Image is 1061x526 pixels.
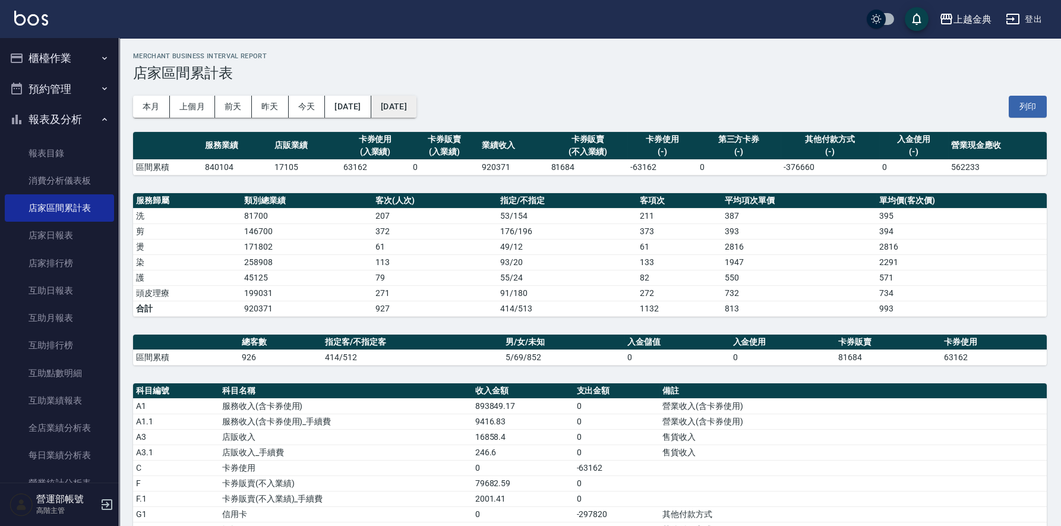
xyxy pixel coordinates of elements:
th: 男/女/未知 [503,335,624,350]
td: 店販收入 [219,429,472,445]
td: 洗 [133,208,241,223]
td: 燙 [133,239,241,254]
td: 63162 [340,159,409,175]
th: 卡券使用 [941,335,1047,350]
td: 卡券販賣(不入業績) [219,475,472,491]
td: 211 [637,208,722,223]
th: 支出金額 [574,383,660,399]
a: 互助業績報表 [5,387,114,414]
td: 0 [574,414,660,429]
td: A1 [133,398,219,414]
td: 0 [472,506,574,522]
td: 927 [372,301,497,316]
a: 店家排行榜 [5,250,114,277]
button: 列印 [1009,96,1047,118]
td: 護 [133,270,241,285]
td: 染 [133,254,241,270]
a: 互助月報表 [5,304,114,332]
th: 入金使用 [730,335,836,350]
td: -297820 [574,506,660,522]
td: 卡券販賣(不入業績)_手續費 [219,491,472,506]
td: 信用卡 [219,506,472,522]
td: 91 / 180 [497,285,637,301]
td: A1.1 [133,414,219,429]
div: (-) [784,146,876,158]
div: 卡券使用 [630,133,693,146]
button: 本月 [133,96,170,118]
td: 區間累積 [133,349,239,365]
th: 科目編號 [133,383,219,399]
td: F.1 [133,491,219,506]
button: 櫃檯作業 [5,43,114,74]
button: 預約管理 [5,74,114,105]
td: 店販收入_手續費 [219,445,472,460]
td: 45125 [241,270,372,285]
td: 562233 [948,159,1047,175]
td: 926 [239,349,322,365]
td: G1 [133,506,219,522]
th: 卡券販賣 [835,335,941,350]
th: 營業現金應收 [948,132,1047,160]
th: 收入金額 [472,383,574,399]
th: 服務業績 [202,132,271,160]
td: 571 [876,270,1047,285]
th: 入金儲值 [624,335,730,350]
td: 區間累積 [133,159,202,175]
td: 9416.83 [472,414,574,429]
th: 科目名稱 [219,383,472,399]
button: 登出 [1001,8,1047,30]
button: 昨天 [252,96,289,118]
td: 813 [722,301,876,316]
td: 272 [637,285,722,301]
td: 732 [722,285,876,301]
a: 互助日報表 [5,277,114,304]
td: 393 [722,223,876,239]
a: 全店業績分析表 [5,414,114,442]
td: 2001.41 [472,491,574,506]
td: 16858.4 [472,429,574,445]
td: 0 [574,398,660,414]
td: 258908 [241,254,372,270]
td: 售貨收入 [659,429,1047,445]
td: 其他付款方式 [659,506,1047,522]
td: 373 [637,223,722,239]
td: 63162 [941,349,1047,365]
button: 報表及分析 [5,104,114,135]
th: 指定/不指定 [497,193,637,209]
button: 前天 [215,96,252,118]
td: -63162 [627,159,696,175]
button: 上個月 [170,96,215,118]
a: 營業統計分析表 [5,470,114,497]
td: 0 [472,460,574,475]
th: 客項次 [637,193,722,209]
td: 0 [624,349,730,365]
td: 840104 [202,159,271,175]
td: 61 [637,239,722,254]
td: 0 [410,159,479,175]
td: 49 / 12 [497,239,637,254]
td: 售貨收入 [659,445,1047,460]
td: 79 [372,270,497,285]
div: 其他付款方式 [784,133,876,146]
td: 55 / 24 [497,270,637,285]
div: 上越金典 [953,12,991,27]
h2: Merchant Business Interval Report [133,52,1047,60]
td: 頭皮理療 [133,285,241,301]
td: 271 [372,285,497,301]
div: 卡券販賣 [551,133,625,146]
h5: 營運部帳號 [36,493,97,505]
td: 服務收入(含卡券使用) [219,398,472,414]
th: 指定客/不指定客 [322,335,503,350]
td: 394 [876,223,1047,239]
th: 單均價(客次價) [876,193,1047,209]
button: [DATE] [325,96,371,118]
td: 0 [574,491,660,506]
td: 372 [372,223,497,239]
td: F [133,475,219,491]
div: (-) [700,146,778,158]
img: Person [10,493,33,516]
td: 133 [637,254,722,270]
a: 消費分析儀表板 [5,167,114,194]
td: -376660 [781,159,879,175]
td: 79682.59 [472,475,574,491]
